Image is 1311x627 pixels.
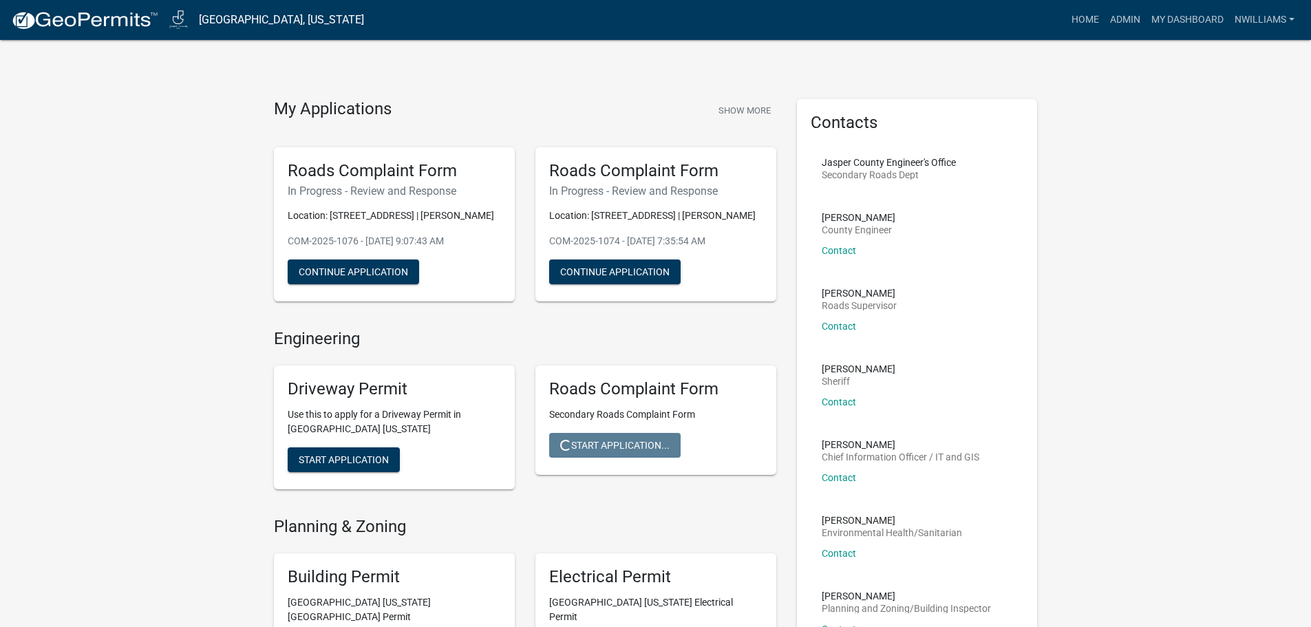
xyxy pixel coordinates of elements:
[288,447,400,472] button: Start Application
[274,517,776,537] h4: Planning & Zoning
[811,113,1024,133] h5: Contacts
[822,548,856,559] a: Contact
[1146,7,1229,33] a: My Dashboard
[822,452,979,462] p: Chief Information Officer / IT and GIS
[822,245,856,256] a: Contact
[822,472,856,483] a: Contact
[713,99,776,122] button: Show More
[288,209,501,223] p: Location: [STREET_ADDRESS] | [PERSON_NAME]
[288,379,501,399] h5: Driveway Permit
[274,329,776,349] h4: Engineering
[822,213,895,222] p: [PERSON_NAME]
[822,528,962,538] p: Environmental Health/Sanitarian
[549,433,681,458] button: Start Application...
[822,321,856,332] a: Contact
[822,440,979,449] p: [PERSON_NAME]
[169,10,188,29] img: Jasper County, Iowa
[549,567,763,587] h5: Electrical Permit
[288,161,501,181] h5: Roads Complaint Form
[549,234,763,248] p: COM-2025-1074 - [DATE] 7:35:54 AM
[822,516,962,525] p: [PERSON_NAME]
[288,259,419,284] button: Continue Application
[1229,7,1300,33] a: nwilliams
[822,396,856,407] a: Contact
[549,259,681,284] button: Continue Application
[549,184,763,198] h6: In Progress - Review and Response
[822,591,991,601] p: [PERSON_NAME]
[288,595,501,624] p: [GEOGRAPHIC_DATA] [US_STATE][GEOGRAPHIC_DATA] Permit
[288,567,501,587] h5: Building Permit
[299,454,389,465] span: Start Application
[549,209,763,223] p: Location: [STREET_ADDRESS] | [PERSON_NAME]
[274,99,392,120] h4: My Applications
[822,170,956,180] p: Secondary Roads Dept
[560,440,670,451] span: Start Application...
[288,407,501,436] p: Use this to apply for a Driveway Permit in [GEOGRAPHIC_DATA] [US_STATE]
[549,161,763,181] h5: Roads Complaint Form
[822,301,897,310] p: Roads Supervisor
[288,184,501,198] h6: In Progress - Review and Response
[549,407,763,422] p: Secondary Roads Complaint Form
[1105,7,1146,33] a: Admin
[822,364,895,374] p: [PERSON_NAME]
[549,379,763,399] h5: Roads Complaint Form
[822,604,991,613] p: Planning and Zoning/Building Inspector
[822,158,956,167] p: Jasper County Engineer's Office
[822,288,897,298] p: [PERSON_NAME]
[549,595,763,624] p: [GEOGRAPHIC_DATA] [US_STATE] Electrical Permit
[1066,7,1105,33] a: Home
[822,225,895,235] p: County Engineer
[822,376,895,386] p: Sheriff
[288,234,501,248] p: COM-2025-1076 - [DATE] 9:07:43 AM
[199,8,364,32] a: [GEOGRAPHIC_DATA], [US_STATE]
